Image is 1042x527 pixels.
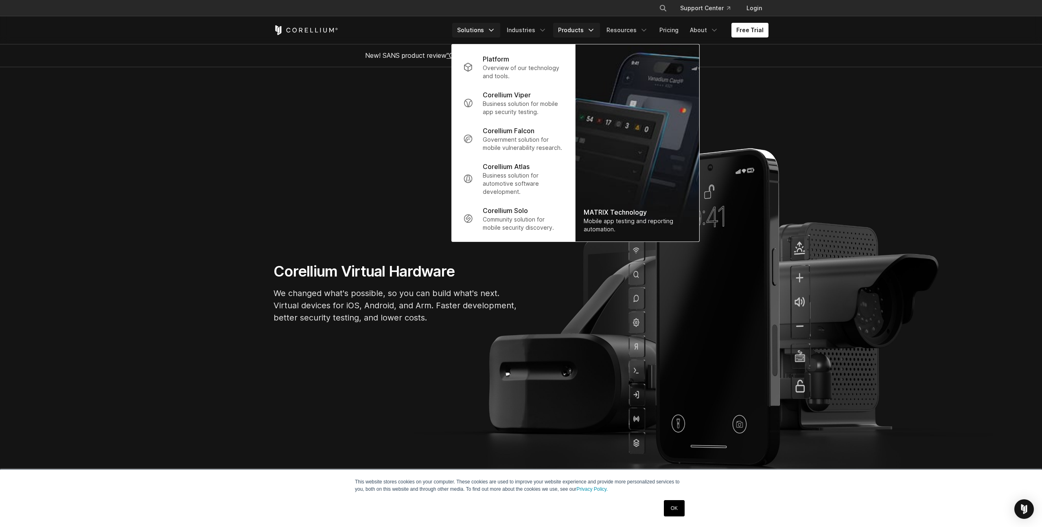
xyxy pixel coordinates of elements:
[457,85,570,121] a: Corellium Viper Business solution for mobile app security testing.
[649,1,768,15] div: Navigation Menu
[483,162,530,171] p: Corellium Atlas
[664,500,685,516] a: OK
[674,1,737,15] a: Support Center
[483,171,564,196] p: Business solution for automotive software development.
[274,25,338,35] a: Corellium Home
[457,157,570,201] a: Corellium Atlas Business solution for automotive software development.
[553,23,600,37] a: Products
[584,207,691,217] div: MATRIX Technology
[602,23,653,37] a: Resources
[365,51,677,59] span: New! SANS product review now available.
[457,49,570,85] a: Platform Overview of our technology and tools.
[576,486,608,492] a: Privacy Policy.
[656,1,670,15] button: Search
[452,23,768,37] div: Navigation Menu
[483,54,509,64] p: Platform
[274,287,518,324] p: We changed what's possible, so you can build what's next. Virtual devices for iOS, Android, and A...
[584,217,691,233] div: Mobile app testing and reporting automation.
[483,215,564,232] p: Community solution for mobile security discovery.
[576,44,699,242] img: Matrix_WebNav_1x
[355,478,687,493] p: This website stores cookies on your computer. These cookies are used to improve your website expe...
[483,206,528,215] p: Corellium Solo
[483,100,564,116] p: Business solution for mobile app security testing.
[731,23,768,37] a: Free Trial
[447,51,634,59] a: "Collaborative Mobile App Security Development and Analysis"
[457,201,570,237] a: Corellium Solo Community solution for mobile security discovery.
[502,23,552,37] a: Industries
[483,64,564,80] p: Overview of our technology and tools.
[685,23,723,37] a: About
[483,136,564,152] p: Government solution for mobile vulnerability research.
[274,262,518,281] h1: Corellium Virtual Hardware
[576,44,699,242] a: MATRIX Technology Mobile app testing and reporting automation.
[483,90,531,100] p: Corellium Viper
[483,126,534,136] p: Corellium Falcon
[457,121,570,157] a: Corellium Falcon Government solution for mobile vulnerability research.
[655,23,683,37] a: Pricing
[1014,499,1034,519] div: Open Intercom Messenger
[452,23,500,37] a: Solutions
[740,1,768,15] a: Login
